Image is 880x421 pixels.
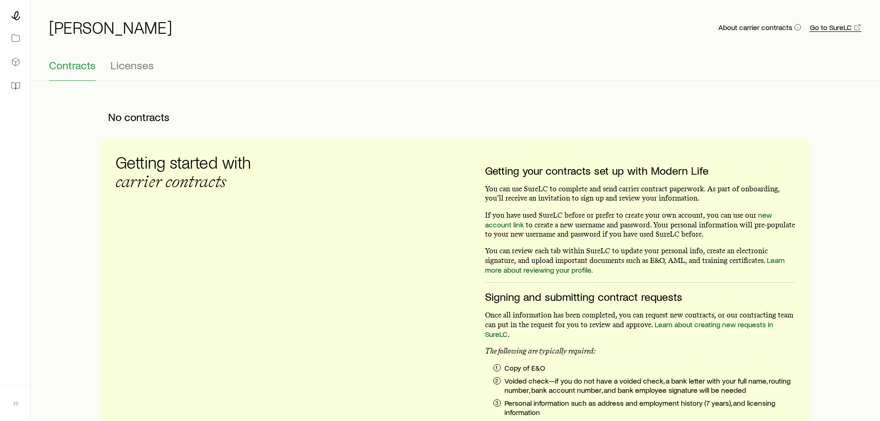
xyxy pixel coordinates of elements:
[495,377,498,384] p: 2
[718,23,802,32] button: About carrier contracts
[485,347,795,356] p: The following are typically required:
[49,59,862,81] div: Contracting sub-page tabs
[504,363,795,372] p: Copy of E&O
[115,153,251,191] h3: Getting started with
[485,290,795,303] h3: Signing and submitting contract requests
[49,59,96,72] span: Contracts
[504,376,795,395] p: Voided check—if you do not have a voided check, a bank letter with your full name, routing number...
[485,210,795,239] p: If you have used SureLC before or prefer to create your own account, you can use our to create a ...
[485,164,795,177] h3: Getting your contracts set up with Modern Life
[496,364,498,371] p: 1
[108,110,121,123] span: No
[485,184,795,203] p: You can use SureLC to complete and send carrier contract paperwork. As part of onboarding, you’ll...
[115,171,226,191] span: carrier contracts
[504,398,795,417] p: Personal information such as address and employment history (7 years), and licensing information
[485,311,795,339] p: Once all information has been completed, you can request new contracts, or our contracting team c...
[495,399,498,406] p: 3
[124,110,170,123] span: contracts
[110,59,154,72] span: Licenses
[809,23,862,32] a: Go to SureLC
[485,246,795,275] p: You can review each tab within SureLC to update your personal info, create an electronic signatur...
[49,18,172,37] h1: [PERSON_NAME]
